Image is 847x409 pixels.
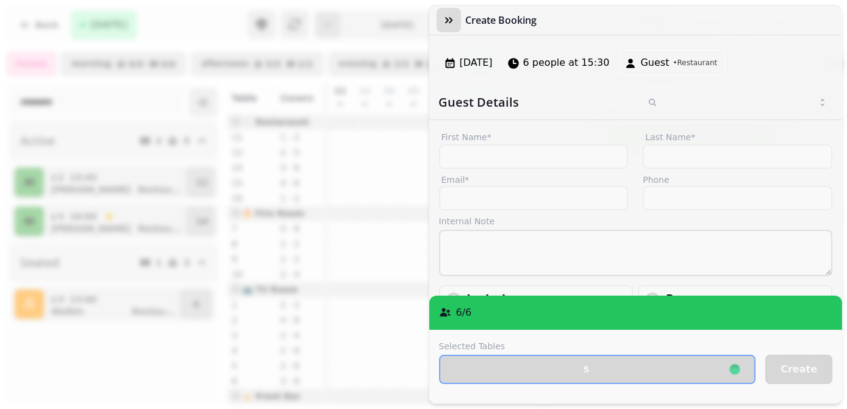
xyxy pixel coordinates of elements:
[643,174,832,186] label: Phone
[640,55,669,70] span: Guest
[765,355,832,384] button: Create
[466,13,542,27] h3: Create Booking
[666,291,826,306] div: Buggy
[673,58,717,68] span: • Restaurant
[439,130,629,144] label: First Name*
[439,340,756,352] label: Selected Tables
[460,55,493,70] span: [DATE]
[583,365,589,374] p: 5
[523,55,610,70] span: 6 people at 15:30
[643,130,832,144] label: Last Name*
[781,365,817,374] span: Create
[467,291,627,306] div: Locked
[439,174,629,186] label: Email*
[456,305,472,320] p: 6 / 6
[439,355,756,384] button: 5
[439,215,833,227] label: Internal Note
[439,94,631,111] h2: Guest Details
